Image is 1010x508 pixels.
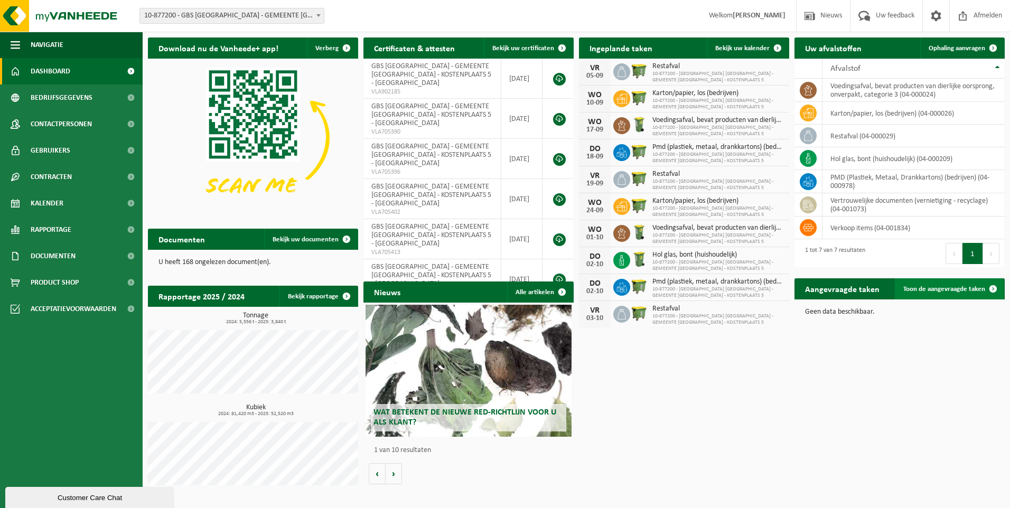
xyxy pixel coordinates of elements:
[652,89,784,98] span: Karton/papier, los (bedrijven)
[652,313,784,326] span: 10-877200 - [GEOGRAPHIC_DATA] [GEOGRAPHIC_DATA] - GEMEENTE [GEOGRAPHIC_DATA] - KOSTENPLAATS 5
[630,62,648,80] img: WB-1100-HPE-GN-51
[652,305,784,313] span: Restafval
[153,312,358,325] h3: Tonnage
[630,170,648,187] img: WB-1100-HPE-GN-51
[652,152,784,164] span: 10-877200 - [GEOGRAPHIC_DATA] [GEOGRAPHIC_DATA] - GEMEENTE [GEOGRAPHIC_DATA] - KOSTENPLAATS 5
[822,79,1005,102] td: voedingsafval, bevat producten van dierlijke oorsprong, onverpakt, categorie 3 (04-000024)
[830,64,861,73] span: Afvalstof
[630,277,648,295] img: WB-1100-HPE-GN-51
[652,197,784,205] span: Karton/papier, los (bedrijven)
[630,143,648,161] img: WB-1100-HPE-GN-51
[630,250,648,268] img: WB-0240-HPE-GN-50
[366,305,572,437] a: Wat betekent de nieuwe RED-richtlijn voor u als klant?
[371,143,491,167] span: GBS [GEOGRAPHIC_DATA] - GEMEENTE [GEOGRAPHIC_DATA] - KOSTENPLAATS 5 - [GEOGRAPHIC_DATA]
[584,261,605,268] div: 02-10
[158,259,348,266] p: U heeft 168 ongelezen document(en).
[903,286,985,293] span: Toon de aangevraagde taken
[279,286,357,307] a: Bekijk rapportage
[5,485,176,508] iframe: chat widget
[630,116,648,134] img: WB-0140-HPE-GN-50
[371,223,491,248] span: GBS [GEOGRAPHIC_DATA] - GEMEENTE [GEOGRAPHIC_DATA] - KOSTENPLAATS 5 - [GEOGRAPHIC_DATA]
[794,278,890,299] h2: Aangevraagde taken
[371,62,491,87] span: GBS [GEOGRAPHIC_DATA] - GEMEENTE [GEOGRAPHIC_DATA] - KOSTENPLAATS 5 - [GEOGRAPHIC_DATA]
[584,64,605,72] div: VR
[584,72,605,80] div: 05-09
[501,219,543,259] td: [DATE]
[652,98,784,110] span: 10-877200 - [GEOGRAPHIC_DATA] [GEOGRAPHIC_DATA] - GEMEENTE [GEOGRAPHIC_DATA] - KOSTENPLAATS 5
[733,12,785,20] strong: [PERSON_NAME]
[652,170,784,178] span: Restafval
[584,306,605,315] div: VR
[652,259,784,272] span: 10-877200 - [GEOGRAPHIC_DATA] [GEOGRAPHIC_DATA] - GEMEENTE [GEOGRAPHIC_DATA] - KOSTENPLAATS 5
[805,308,994,316] p: Geen data beschikbaar.
[584,172,605,180] div: VR
[374,447,568,454] p: 1 van 10 resultaten
[492,45,554,52] span: Bekijk uw certificaten
[363,281,411,302] h2: Nieuws
[579,37,663,58] h2: Ingeplande taken
[584,99,605,107] div: 10-09
[264,229,357,250] a: Bekijk uw documenten
[386,463,402,484] button: Volgende
[962,243,983,264] button: 1
[584,207,605,214] div: 24-09
[501,179,543,219] td: [DATE]
[31,84,92,111] span: Bedrijfsgegevens
[31,190,63,217] span: Kalender
[507,281,573,303] a: Alle artikelen
[371,102,491,127] span: GBS [GEOGRAPHIC_DATA] - GEMEENTE [GEOGRAPHIC_DATA] - KOSTENPLAATS 5 - [GEOGRAPHIC_DATA]
[31,296,116,322] span: Acceptatievoorwaarden
[584,199,605,207] div: WO
[895,278,1004,299] a: Toon de aangevraagde taken
[584,91,605,99] div: WO
[652,232,784,245] span: 10-877200 - [GEOGRAPHIC_DATA] [GEOGRAPHIC_DATA] - GEMEENTE [GEOGRAPHIC_DATA] - KOSTENPLAATS 5
[584,315,605,322] div: 03-10
[273,236,339,243] span: Bekijk uw documenten
[501,99,543,139] td: [DATE]
[31,164,72,190] span: Contracten
[920,37,1004,59] a: Ophaling aanvragen
[584,288,605,295] div: 02-10
[371,263,491,288] span: GBS [GEOGRAPHIC_DATA] - GEMEENTE [GEOGRAPHIC_DATA] - KOSTENPLAATS 5 - [GEOGRAPHIC_DATA]
[31,217,71,243] span: Rapportage
[652,286,784,299] span: 10-877200 - [GEOGRAPHIC_DATA] [GEOGRAPHIC_DATA] - GEMEENTE [GEOGRAPHIC_DATA] - KOSTENPLAATS 5
[371,248,493,257] span: VLA705413
[715,45,770,52] span: Bekijk uw kalender
[652,224,784,232] span: Voedingsafval, bevat producten van dierlijke oorsprong, onverpakt, categorie 3
[31,32,63,58] span: Navigatie
[148,286,255,306] h2: Rapportage 2025 / 2024
[822,125,1005,147] td: restafval (04-000029)
[652,125,784,137] span: 10-877200 - [GEOGRAPHIC_DATA] [GEOGRAPHIC_DATA] - GEMEENTE [GEOGRAPHIC_DATA] - KOSTENPLAATS 5
[584,225,605,234] div: WO
[584,153,605,161] div: 18-09
[946,243,962,264] button: Previous
[371,183,491,208] span: GBS [GEOGRAPHIC_DATA] - GEMEENTE [GEOGRAPHIC_DATA] - KOSTENPLAATS 5 - [GEOGRAPHIC_DATA]
[148,59,358,217] img: Download de VHEPlus App
[148,229,216,249] h2: Documenten
[652,62,784,71] span: Restafval
[153,319,358,325] span: 2024: 5,556 t - 2025: 3,840 t
[800,242,865,265] div: 1 tot 7 van 7 resultaten
[148,37,289,58] h2: Download nu de Vanheede+ app!
[584,234,605,241] div: 01-10
[31,269,79,296] span: Product Shop
[652,278,784,286] span: Pmd (plastiek, metaal, drankkartons) (bedrijven)
[707,37,788,59] a: Bekijk uw kalender
[484,37,573,59] a: Bekijk uw certificaten
[363,37,465,58] h2: Certificaten & attesten
[652,205,784,218] span: 10-877200 - [GEOGRAPHIC_DATA] [GEOGRAPHIC_DATA] - GEMEENTE [GEOGRAPHIC_DATA] - KOSTENPLAATS 5
[652,116,784,125] span: Voedingsafval, bevat producten van dierlijke oorsprong, onverpakt, categorie 3
[373,408,556,427] span: Wat betekent de nieuwe RED-richtlijn voor u als klant?
[630,89,648,107] img: WB-1100-HPE-GN-51
[652,178,784,191] span: 10-877200 - [GEOGRAPHIC_DATA] [GEOGRAPHIC_DATA] - GEMEENTE [GEOGRAPHIC_DATA] - KOSTENPLAATS 5
[31,243,76,269] span: Documenten
[371,208,493,217] span: VLA705402
[31,137,70,164] span: Gebruikers
[307,37,357,59] button: Verberg
[31,58,70,84] span: Dashboard
[369,463,386,484] button: Vorige
[822,102,1005,125] td: karton/papier, los (bedrijven) (04-000026)
[630,304,648,322] img: WB-1100-HPE-GN-51
[584,180,605,187] div: 19-09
